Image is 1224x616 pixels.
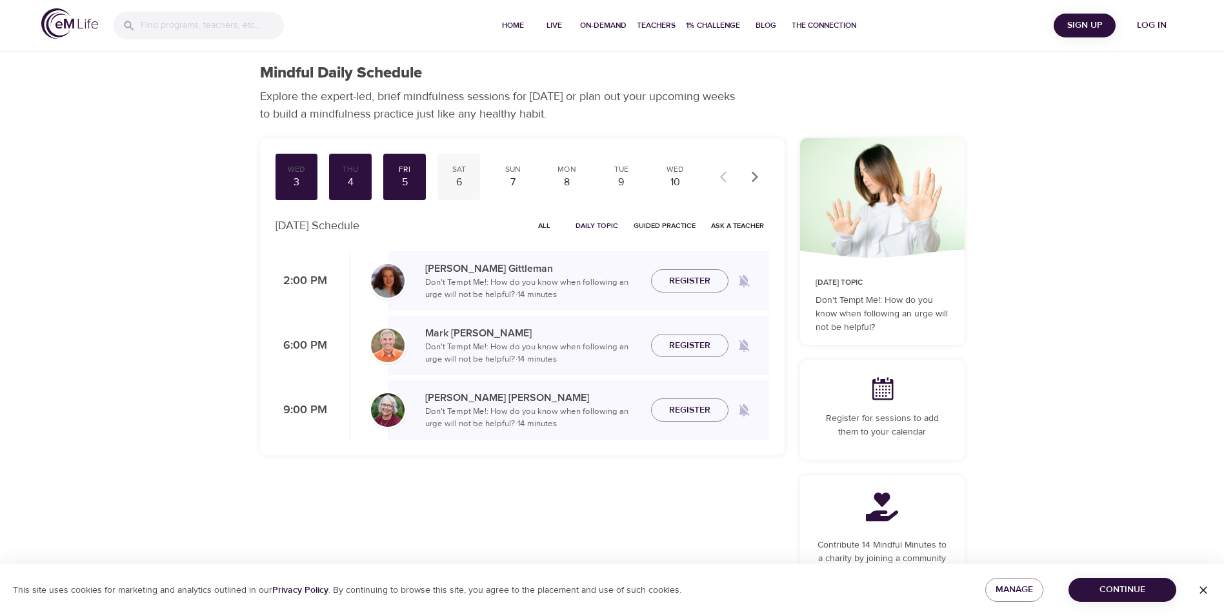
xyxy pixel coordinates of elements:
[443,164,475,175] div: Sat
[371,329,405,362] img: Mark_Pirtle-min.jpg
[276,272,327,290] p: 2:00 PM
[605,164,637,175] div: Tue
[728,265,759,296] span: Remind me when a class goes live every Thursday at 2:00 PM
[281,164,313,175] div: Wed
[1059,17,1110,34] span: Sign Up
[539,19,570,32] span: Live
[659,175,692,190] div: 10
[816,412,949,439] p: Register for sessions to add them to your calendar
[371,264,405,298] img: Cindy2%20031422%20blue%20filter%20hi-res.jpg
[985,578,1043,602] button: Manage
[497,175,529,190] div: 7
[1126,17,1178,34] span: Log in
[497,19,528,32] span: Home
[425,276,641,302] p: Don't Tempt Me!: How do you know when following an urge will not be helpful? · 14 minutes
[41,8,98,39] img: logo
[260,64,422,83] h1: Mindful Daily Schedule
[260,88,744,123] p: Explore the expert-led, brief mindfulness sessions for [DATE] or plan out your upcoming weeks to ...
[576,220,618,232] span: Daily Topic
[706,216,769,236] button: Ask a Teacher
[634,220,696,232] span: Guided Practice
[425,406,641,431] p: Don't Tempt Me!: How do you know when following an urge will not be helpful? · 14 minutes
[570,216,623,236] button: Daily Topic
[443,175,475,190] div: 6
[281,175,313,190] div: 3
[425,390,641,406] p: [PERSON_NAME] [PERSON_NAME]
[276,402,327,419] p: 9:00 PM
[792,19,856,32] span: The Connection
[816,294,949,334] p: Don't Tempt Me!: How do you know when following an urge will not be helpful?
[497,164,529,175] div: Sun
[711,220,764,232] span: Ask a Teacher
[141,12,284,39] input: Find programs, teachers, etc...
[651,398,728,422] button: Register
[276,337,327,354] p: 6:00 PM
[651,269,728,293] button: Register
[669,402,710,418] span: Register
[524,216,565,236] button: All
[272,584,328,596] a: Privacy Policy
[1054,14,1116,37] button: Sign Up
[669,338,710,354] span: Register
[388,175,421,190] div: 5
[551,164,583,175] div: Mon
[659,164,692,175] div: Wed
[816,539,949,579] p: Contribute 14 Mindful Minutes to a charity by joining a community and completing this program.
[276,217,359,234] p: [DATE] Schedule
[425,325,641,341] p: Mark [PERSON_NAME]
[529,220,560,232] span: All
[425,261,641,276] p: [PERSON_NAME] Gittleman
[1121,14,1183,37] button: Log in
[750,19,781,32] span: Blog
[1068,578,1176,602] button: Continue
[996,582,1033,598] span: Manage
[425,341,641,366] p: Don't Tempt Me!: How do you know when following an urge will not be helpful? · 14 minutes
[816,277,949,289] p: [DATE] Topic
[580,19,627,32] span: On-Demand
[637,19,676,32] span: Teachers
[628,216,701,236] button: Guided Practice
[551,175,583,190] div: 8
[371,393,405,427] img: Bernice_Moore_min.jpg
[605,175,637,190] div: 9
[669,273,710,289] span: Register
[1079,582,1166,598] span: Continue
[728,395,759,426] span: Remind me when a class goes live every Thursday at 9:00 PM
[728,330,759,361] span: Remind me when a class goes live every Thursday at 6:00 PM
[334,175,366,190] div: 4
[651,334,728,358] button: Register
[686,19,740,32] span: 1% Challenge
[388,164,421,175] div: Fri
[334,164,366,175] div: Thu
